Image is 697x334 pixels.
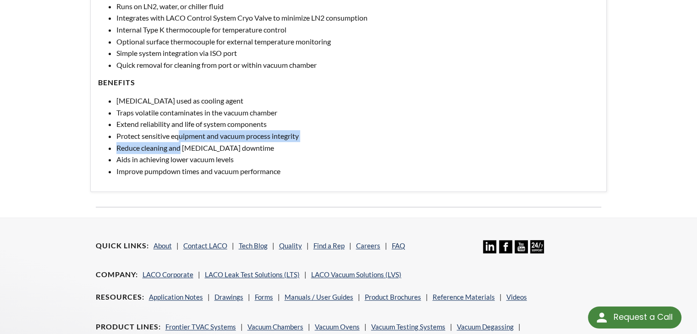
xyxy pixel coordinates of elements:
a: Frontier TVAC Systems [165,323,236,331]
a: LACO Corporate [143,270,193,279]
li: Traps volatile contaminates in the vacuum chamber [116,107,599,119]
a: Application Notes [149,293,203,301]
a: LACO Leak Test Solutions (LTS) [205,270,300,279]
h4: Product Lines [96,322,161,332]
a: About [154,241,172,250]
div: Request a Call [588,307,681,329]
a: LACO Vacuum Solutions (LVS) [311,270,401,279]
a: Reference Materials [433,293,495,301]
li: Simple system integration via ISO port [116,47,599,59]
a: 24/7 Support [530,246,543,255]
h4: Resources [96,292,144,302]
a: Quality [279,241,302,250]
h4: Company [96,270,138,279]
a: Product Brochures [365,293,421,301]
div: Request a Call [613,307,672,328]
img: 24/7 Support Icon [530,240,543,253]
a: Drawings [214,293,243,301]
li: Quick removal for cleaning from port or within vacuum chamber [116,59,599,71]
li: Aids in achieving lower vacuum levels [116,153,599,165]
a: Vacuum Ovens [315,323,360,331]
a: Careers [356,241,380,250]
a: Vacuum Degassing [457,323,514,331]
a: Contact LACO [183,241,227,250]
li: Internal Type K thermocouple for temperature control [116,24,599,36]
li: Reduce cleaning and [MEDICAL_DATA] downtime [116,142,599,154]
a: Videos [506,293,527,301]
li: Protect sensitive equipment and vacuum process integrity [116,130,599,142]
li: Integrates with LACO Control System Cryo Valve to minimize LN2 consumption [116,12,599,24]
li: Runs on LN2, water, or chiller fluid [116,0,599,12]
img: round button [594,310,609,325]
a: Find a Rep [313,241,345,250]
a: FAQ [392,241,405,250]
a: Tech Blog [239,241,268,250]
a: Manuals / User Guides [285,293,353,301]
li: Improve pumpdown times and vacuum performance [116,165,599,177]
h4: Benefits [98,78,599,88]
a: Vacuum Testing Systems [371,323,445,331]
li: [MEDICAL_DATA] used as cooling agent [116,95,599,107]
a: Forms [255,293,273,301]
h4: Quick Links [96,241,149,251]
li: Optional surface thermocouple for external temperature monitoring [116,36,599,48]
a: Vacuum Chambers [247,323,303,331]
li: Extend reliability and life of system components [116,118,599,130]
